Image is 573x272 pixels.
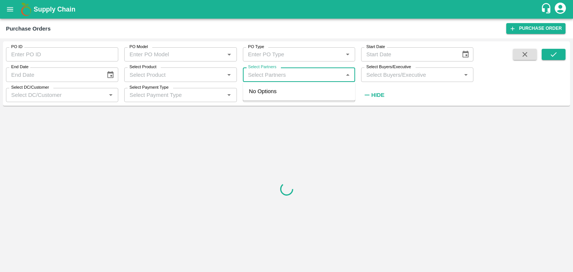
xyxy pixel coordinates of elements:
[6,47,118,61] input: Enter PO ID
[249,88,276,94] span: No Options
[248,64,276,70] label: Select Partners
[34,6,75,13] b: Supply Chain
[541,3,554,16] div: customer-support
[129,44,148,50] label: PO Model
[224,50,234,59] button: Open
[461,70,471,80] button: Open
[363,70,459,79] input: Select Buyers/Executive
[361,89,386,101] button: Hide
[103,68,118,82] button: Choose date
[129,64,156,70] label: Select Product
[126,90,212,100] input: Select Payment Type
[343,50,353,59] button: Open
[6,24,51,34] div: Purchase Orders
[371,92,384,98] strong: Hide
[19,2,34,17] img: logo
[554,1,567,17] div: account of current user
[34,4,541,15] a: Supply Chain
[8,90,104,100] input: Select DC/Customer
[245,70,341,79] input: Select Partners
[106,90,116,100] button: Open
[126,70,222,79] input: Select Product
[6,67,100,82] input: End Date
[129,85,169,91] label: Select Payment Type
[506,23,566,34] a: Purchase Order
[11,44,22,50] label: PO ID
[366,64,411,70] label: Select Buyers/Executive
[458,47,473,61] button: Choose date
[361,47,455,61] input: Start Date
[245,50,341,59] input: Enter PO Type
[224,90,234,100] button: Open
[11,85,49,91] label: Select DC/Customer
[343,70,353,80] button: Close
[366,44,385,50] label: Start Date
[224,70,234,80] button: Open
[1,1,19,18] button: open drawer
[11,64,28,70] label: End Date
[126,50,222,59] input: Enter PO Model
[248,44,264,50] label: PO Type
